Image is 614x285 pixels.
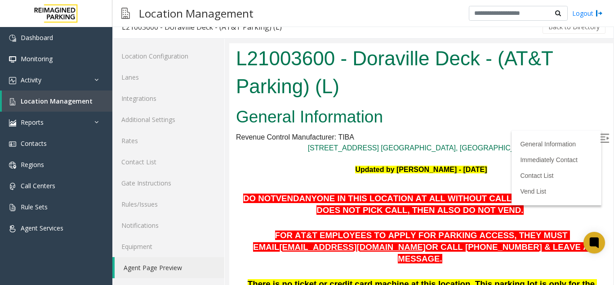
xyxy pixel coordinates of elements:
[291,145,317,152] a: Vend List
[121,2,130,24] img: pageIcon
[18,236,368,257] span: There is no ticket or credit card machine at this location. This parking lot is only for the AT&T
[9,225,16,232] img: 'icon'
[21,224,63,232] span: Agent Services
[572,9,603,18] a: Logout
[169,199,362,220] span: OR CALL [PHONE_NUMBER] & LEAVE A MESSAGE.
[112,194,224,215] a: Rules/Issues
[9,140,16,148] img: 'icon'
[21,33,53,42] span: Dashboard
[21,203,48,211] span: Rule Sets
[9,183,16,190] img: 'icon'
[47,150,70,160] span: VEND
[50,200,196,208] a: [EMAIL_ADDRESS][DOMAIN_NAME]
[21,181,55,190] span: Call Centers
[115,257,224,278] a: Agent Page Preview
[9,204,16,211] img: 'icon'
[291,97,347,104] a: General Information
[112,67,224,88] a: Lanes
[50,199,196,208] span: [EMAIL_ADDRESS][DOMAIN_NAME]
[543,20,605,34] button: Back to Directory
[21,54,53,63] span: Monitoring
[21,118,44,127] span: Reports
[112,109,224,130] a: Additional Settings
[9,162,16,169] img: 'icon'
[122,21,282,33] div: L21003600 - Doraville Deck - (AT&T Parking) (L)
[21,139,47,148] span: Contacts
[112,151,224,172] a: Contact List
[24,187,340,208] span: FOR AT&T EMPLOYEES TO APPLY FOR PARKING ACCESS, THEY MUST EMAIL
[9,119,16,127] img: 'icon'
[9,35,16,42] img: 'icon'
[291,129,324,136] a: Contact List
[87,150,372,172] span: . IF MOD DOES NOT PICK CALL, THEN ALSO DO NOT VEND.
[371,90,380,100] img: Open/Close Sidebar Menu
[70,150,297,160] span: ANYONE IN THIS LOCATION AT ALL WITHOUT CALLING
[7,62,377,86] h2: General Information
[134,2,258,24] h3: Location Management
[7,1,377,57] h1: L21003600 - Doraville Deck - (AT&T Parking) (L)
[9,77,16,84] img: 'icon'
[9,98,16,105] img: 'icon'
[7,90,125,98] span: Revenue Control Manufacturer: TIBA
[112,215,224,236] a: Notifications
[112,88,224,109] a: Integrations
[291,113,348,120] a: Immediately Contact
[112,45,224,67] a: Location Configuration
[14,150,47,160] span: DO NOT
[112,130,224,151] a: Rates
[21,160,44,169] span: Regions
[2,90,112,112] a: Location Management
[112,236,224,257] a: Equipment
[112,172,224,194] a: Gate Instructions
[596,9,603,18] img: logout
[126,122,258,130] font: Updated by [PERSON_NAME] - [DATE]
[21,97,93,105] span: Location Management
[21,76,41,84] span: Activity
[79,101,306,109] a: [STREET_ADDRESS] [GEOGRAPHIC_DATA], [GEOGRAPHIC_DATA]
[9,56,16,63] img: 'icon'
